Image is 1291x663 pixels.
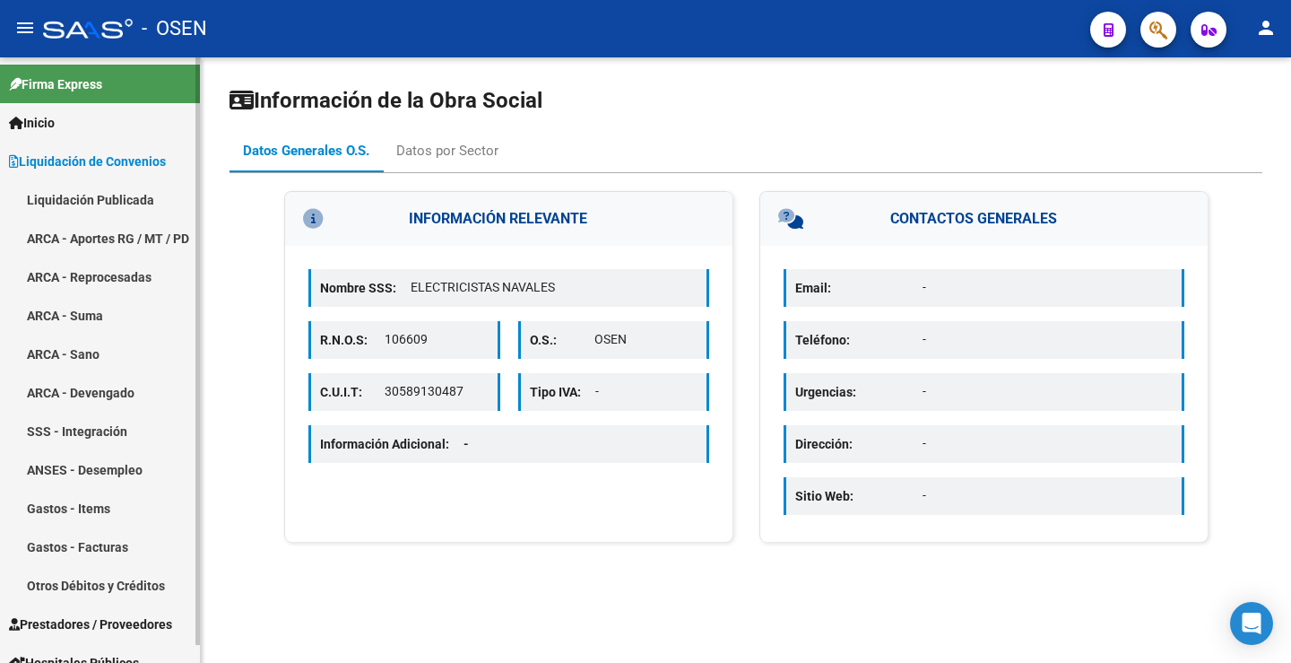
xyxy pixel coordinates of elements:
p: O.S.: [530,330,594,350]
p: - [923,486,1173,505]
span: - [464,437,469,451]
h3: INFORMACIÓN RELEVANTE [285,192,732,246]
span: Prestadores / Proveedores [9,615,172,634]
mat-icon: menu [14,17,36,39]
h3: CONTACTOS GENERALES [760,192,1208,246]
span: Liquidación de Convenios [9,152,166,171]
p: Teléfono: [795,330,923,350]
span: Inicio [9,113,55,133]
h1: Información de la Obra Social [230,86,1262,115]
p: - [595,382,698,401]
span: Firma Express [9,74,102,94]
p: Email: [795,278,923,298]
span: - OSEN [142,9,207,48]
div: Datos Generales O.S. [243,141,369,161]
p: 106609 [385,330,488,349]
p: OSEN [594,330,697,349]
p: Tipo IVA: [530,382,595,402]
p: Sitio Web: [795,486,923,506]
p: - [923,330,1173,349]
p: Dirección: [795,434,923,454]
p: - [923,278,1173,297]
mat-icon: person [1255,17,1277,39]
p: R.N.O.S: [320,330,385,350]
div: Datos por Sector [396,141,498,161]
p: Urgencias: [795,382,923,402]
p: ELECTRICISTAS NAVALES [411,278,697,297]
p: Nombre SSS: [320,278,411,298]
p: 30589130487 [385,382,488,401]
p: - [923,382,1173,401]
p: - [923,434,1173,453]
p: C.U.I.T: [320,382,385,402]
div: Open Intercom Messenger [1230,602,1273,645]
p: Información Adicional: [320,434,483,454]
